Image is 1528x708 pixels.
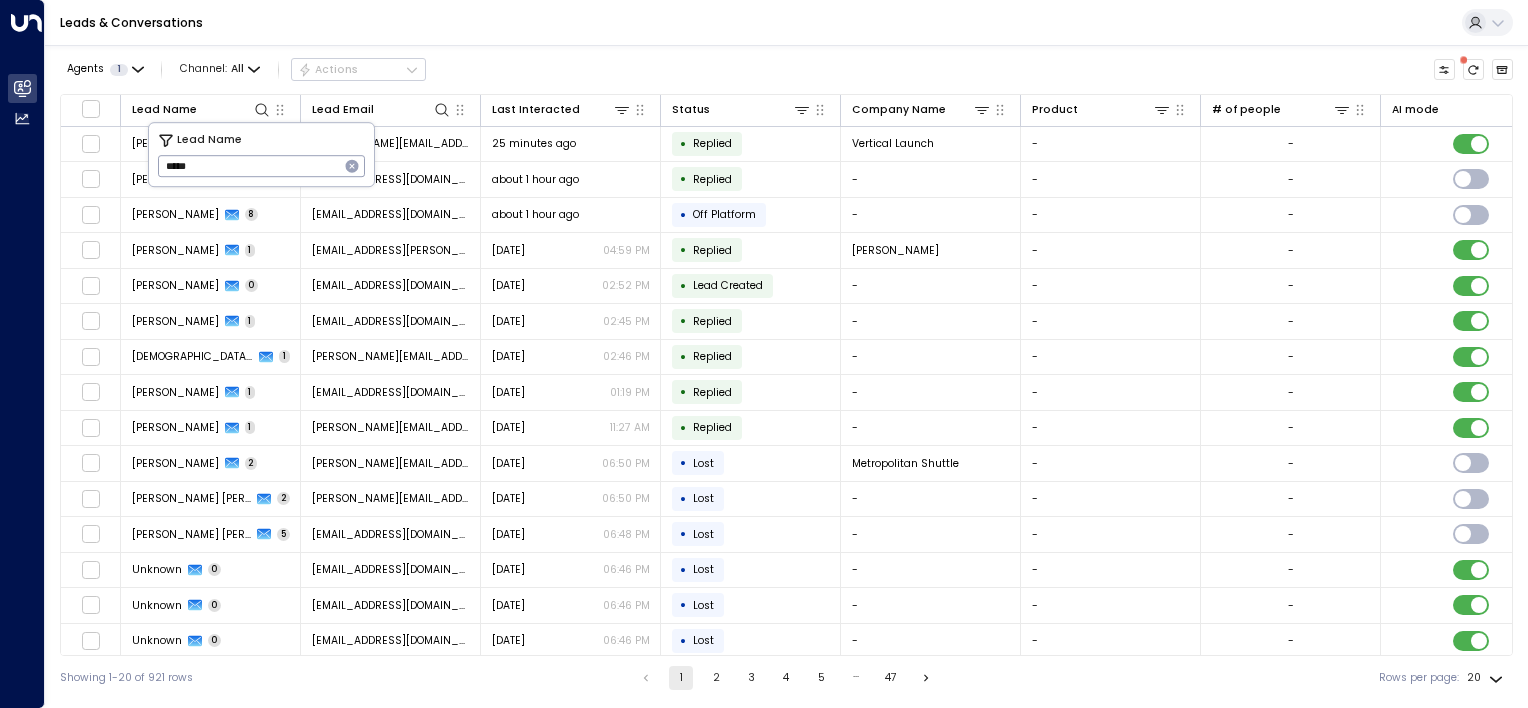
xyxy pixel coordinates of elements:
[312,349,470,364] span: kristen@corsaprecision.com
[245,208,259,221] span: 8
[1288,243,1294,258] div: -
[680,592,687,618] div: •
[672,100,812,119] div: Status
[492,491,525,506] span: Oct 03, 2025
[492,420,525,435] span: Oct 04, 2025
[602,278,650,293] p: 02:52 PM
[603,633,650,648] p: 06:46 PM
[312,420,470,435] span: john.daniel.platt@gmail.com
[841,198,1021,233] td: -
[1288,633,1294,648] div: -
[132,527,252,542] span: Kander Cooper
[312,243,470,258] span: driesenberg@pinna-goldberg.com
[693,243,732,258] span: Replied
[291,58,426,82] button: Actions
[291,58,426,82] div: Button group with a nested menu
[914,666,938,690] button: Go to next page
[693,598,714,613] span: Lost
[879,666,903,690] button: Go to page 47
[841,269,1021,304] td: -
[81,205,100,224] span: Toggle select row
[693,562,714,577] span: Lost
[680,344,687,370] div: •
[1463,59,1485,81] span: There are new threads available. Refresh the grid to view the latest updates.
[603,243,650,258] p: 04:59 PM
[312,136,470,151] span: david@verticallaunch.com
[279,350,290,363] span: 1
[1467,666,1507,690] div: 20
[492,349,525,364] span: Yesterday
[312,385,470,400] span: gmarie1965@myyahoo.com
[1021,269,1201,304] td: -
[610,420,650,435] p: 11:27 AM
[852,100,992,119] div: Company Name
[1021,588,1201,623] td: -
[81,312,100,331] span: Toggle select row
[841,624,1021,659] td: -
[81,631,100,650] span: Toggle select row
[81,489,100,508] span: Toggle select row
[672,101,710,119] div: Status
[852,243,939,258] span: Pinna Goldberg
[492,598,525,613] span: Oct 03, 2025
[312,598,470,613] span: rich.c.jackson44@gmail.com
[277,528,290,541] span: 5
[602,456,650,471] p: 06:50 PM
[844,666,868,690] div: …
[1288,172,1294,187] div: -
[245,421,256,434] span: 1
[245,457,258,470] span: 2
[693,456,714,471] span: Lost
[680,379,687,405] div: •
[1021,446,1201,481] td: -
[693,420,732,435] span: Replied
[492,207,579,222] span: about 1 hour ago
[245,315,256,328] span: 1
[680,415,687,441] div: •
[841,517,1021,552] td: -
[492,243,525,258] span: Yesterday
[492,633,525,648] span: Oct 03, 2025
[208,563,222,576] span: 0
[312,172,470,187] span: chaneeg1019@gmail.com
[1021,375,1201,410] td: -
[1379,670,1459,686] label: Rows per page:
[492,456,525,471] span: Oct 03, 2025
[693,136,732,151] span: Replied
[1288,456,1294,471] div: -
[132,562,182,577] span: Unknown
[1021,553,1201,588] td: -
[852,456,959,471] span: Metropolitan Shuttle
[1021,340,1201,375] td: -
[132,207,219,222] span: ISABEL RIVERA
[693,527,714,542] span: Lost
[81,560,100,579] span: Toggle select row
[81,241,100,260] span: Toggle select row
[245,279,259,292] span: 0
[492,278,525,293] span: Yesterday
[1021,233,1201,268] td: -
[492,562,525,577] span: Oct 03, 2025
[603,598,650,613] p: 06:46 PM
[312,491,470,506] span: luis@allkings.org
[1021,198,1201,233] td: -
[841,304,1021,339] td: -
[1021,411,1201,446] td: -
[492,527,525,542] span: Oct 03, 2025
[1434,59,1456,81] button: Customize
[60,670,193,686] div: Showing 1-20 of 921 rows
[298,63,359,77] div: Actions
[208,599,222,612] span: 0
[603,349,650,364] p: 02:46 PM
[81,383,100,402] span: Toggle select row
[132,172,219,187] span: Chanee Gary
[81,276,100,295] span: Toggle select row
[1288,527,1294,542] div: -
[680,486,687,512] div: •
[693,278,763,293] span: Lead Created
[1288,598,1294,613] div: -
[81,525,100,544] span: Toggle select row
[132,420,219,435] span: John Platt
[132,598,182,613] span: Unknown
[1392,101,1439,119] div: AI mode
